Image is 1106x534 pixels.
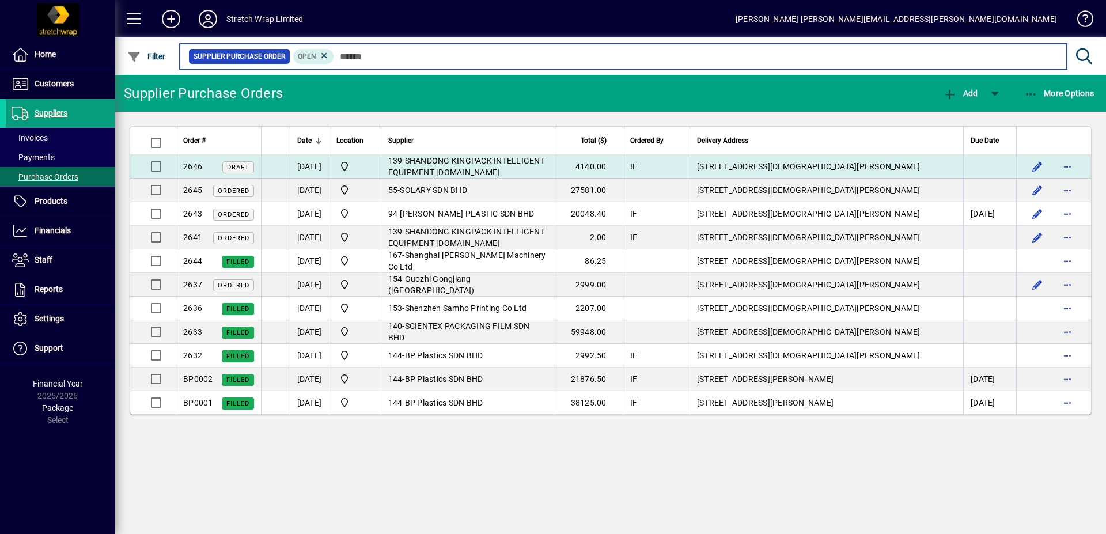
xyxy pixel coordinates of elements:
[226,353,249,360] span: Filled
[35,343,63,353] span: Support
[1058,370,1077,388] button: More options
[554,391,623,414] td: 38125.00
[690,320,963,344] td: [STREET_ADDRESS][DEMOGRAPHIC_DATA][PERSON_NAME]
[381,273,554,297] td: -
[388,304,403,313] span: 153
[971,134,1009,147] div: Due Date
[336,134,374,147] div: Location
[33,379,83,388] span: Financial Year
[35,255,52,264] span: Staff
[226,376,249,384] span: Filled
[336,207,374,221] span: SWL-AKL
[183,134,254,147] div: Order #
[1028,181,1047,199] button: Edit
[290,391,329,414] td: [DATE]
[290,179,329,202] td: [DATE]
[405,374,483,384] span: BP Plastics SDN BHD
[388,227,403,236] span: 139
[226,10,304,28] div: Stretch Wrap Limited
[12,172,78,181] span: Purchase Orders
[381,344,554,368] td: -
[554,368,623,391] td: 21876.50
[1024,89,1094,98] span: More Options
[1058,228,1077,247] button: More options
[6,275,115,304] a: Reports
[405,351,483,360] span: BP Plastics SDN BHD
[554,320,623,344] td: 59948.00
[1021,83,1097,104] button: More Options
[630,233,638,242] span: IF
[381,368,554,391] td: -
[6,40,115,69] a: Home
[227,164,249,171] span: Draft
[35,108,67,118] span: Suppliers
[388,374,403,384] span: 144
[381,297,554,320] td: -
[297,134,322,147] div: Date
[6,70,115,99] a: Customers
[690,202,963,226] td: [STREET_ADDRESS][DEMOGRAPHIC_DATA][PERSON_NAME]
[943,89,978,98] span: Add
[690,344,963,368] td: [STREET_ADDRESS][DEMOGRAPHIC_DATA][PERSON_NAME]
[336,183,374,197] span: SWL-AKL
[388,185,398,195] span: 55
[297,134,312,147] span: Date
[183,162,202,171] span: 2646
[183,209,202,218] span: 2643
[381,391,554,414] td: -
[697,134,748,147] span: Delivery Address
[581,134,607,147] span: Total ($)
[554,273,623,297] td: 2999.00
[226,305,249,313] span: Filled
[226,258,249,266] span: Filled
[388,156,403,165] span: 139
[381,249,554,273] td: -
[963,202,1016,226] td: [DATE]
[290,202,329,226] td: [DATE]
[183,185,202,195] span: 2645
[388,156,545,177] span: SHANDONG KINGPACK INTELLIGENT EQUIPMENT [DOMAIN_NAME]
[1058,275,1077,294] button: More options
[388,209,398,218] span: 94
[554,249,623,273] td: 86.25
[381,202,554,226] td: -
[6,334,115,363] a: Support
[290,155,329,179] td: [DATE]
[35,79,74,88] span: Customers
[290,249,329,273] td: [DATE]
[554,179,623,202] td: 27581.00
[736,10,1057,28] div: [PERSON_NAME] [PERSON_NAME][EMAIL_ADDRESS][PERSON_NAME][DOMAIN_NAME]
[6,305,115,334] a: Settings
[183,398,213,407] span: BP0001
[336,325,374,339] span: SWL-AKL
[293,49,334,64] mat-chip: Completion Status: Open
[336,230,374,244] span: SWL-AKL
[336,372,374,386] span: SWL-AKL
[35,314,64,323] span: Settings
[388,321,530,342] span: SCIENTEX PACKAGING FILM SDN BHD
[400,185,467,195] span: SOLARY SDN BHD
[405,398,483,407] span: BP Plastics SDN BHD
[1028,228,1047,247] button: Edit
[336,349,374,362] span: SWL-AKL
[336,160,374,173] span: SWL-AKL
[336,396,374,410] span: SWL-AKL
[963,368,1016,391] td: [DATE]
[690,297,963,320] td: [STREET_ADDRESS][DEMOGRAPHIC_DATA][PERSON_NAME]
[1058,157,1077,176] button: More options
[388,398,403,407] span: 144
[381,226,554,249] td: -
[561,134,617,147] div: Total ($)
[290,344,329,368] td: [DATE]
[554,226,623,249] td: 2.00
[630,351,638,360] span: IF
[226,329,249,336] span: Filled
[400,209,534,218] span: [PERSON_NAME] PLASTIC SDN BHD
[381,179,554,202] td: -
[388,134,547,147] div: Supplier
[388,274,475,295] span: Guozhi Gongjiang ([GEOGRAPHIC_DATA])
[290,226,329,249] td: [DATE]
[183,327,202,336] span: 2633
[388,321,403,331] span: 140
[183,304,202,313] span: 2636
